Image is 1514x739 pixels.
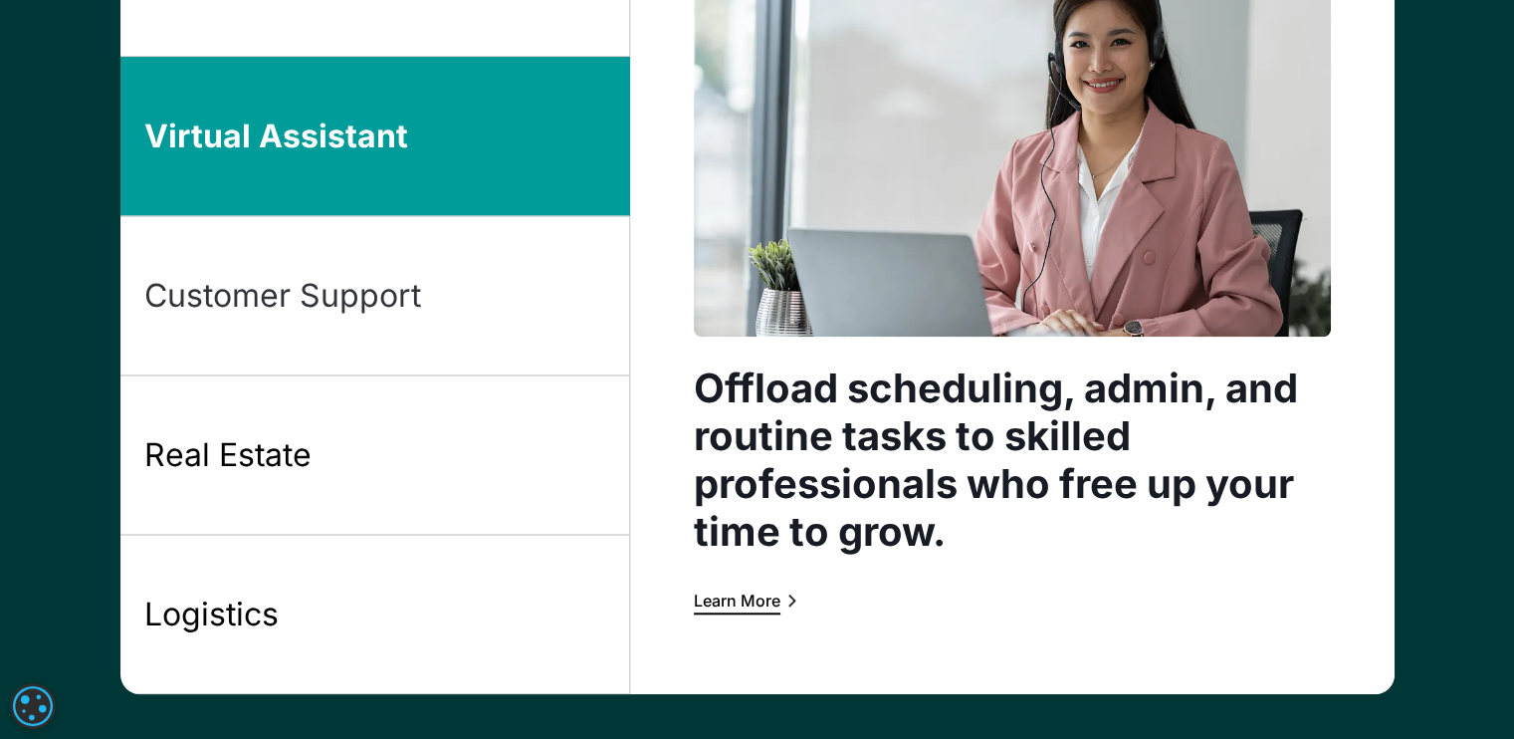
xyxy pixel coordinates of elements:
div: Real Estate [144,434,312,476]
div: Offload scheduling, admin, and routine tasks to skilled professionals who free up your time to grow. [694,365,1331,556]
a: Learn More [694,588,800,614]
div: Learn More [694,593,780,609]
div: Virtual Assistant [144,116,408,157]
div: Logistics [144,594,279,635]
div: Customer Support [144,275,421,317]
